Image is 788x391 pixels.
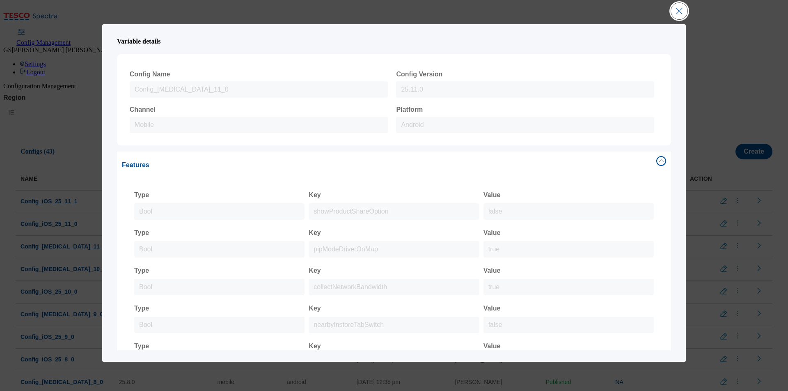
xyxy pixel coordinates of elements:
label: Type [134,304,305,313]
label: Platform [396,106,654,113]
h4: Variable details [117,38,671,45]
label: Type [134,266,305,276]
h4: Features [122,160,651,170]
label: Config Version [396,71,654,78]
label: Key [309,190,479,200]
button: Close Modal [671,3,687,19]
button: Features [117,152,671,179]
label: Config Name [130,71,388,78]
div: Features [117,179,671,386]
label: Value [483,266,654,276]
label: Type [134,228,305,238]
label: Value [483,228,654,238]
label: Key [309,228,479,238]
label: Value [483,190,654,200]
label: Type [134,190,305,200]
div: Modal [102,24,686,362]
label: Value [483,304,654,313]
label: Type [134,341,305,351]
label: Key [309,341,479,351]
label: Value [483,341,654,351]
label: Key [309,266,479,276]
label: Channel [130,106,388,113]
label: Key [309,304,479,313]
